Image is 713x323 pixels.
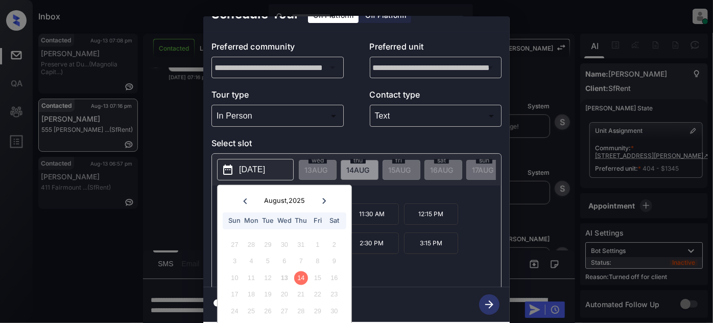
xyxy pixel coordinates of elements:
div: Not available Wednesday, August 13th, 2025 [277,271,291,285]
div: Not available Friday, August 8th, 2025 [311,255,324,268]
button: btn-next [473,291,506,318]
div: Not available Monday, August 4th, 2025 [244,255,258,268]
p: 12:15 PM [404,203,458,225]
p: Contact type [370,88,502,105]
div: Not available Wednesday, August 6th, 2025 [277,255,291,268]
div: Not available Sunday, July 27th, 2025 [228,238,242,251]
div: August , 2025 [264,197,305,205]
div: Not available Saturday, August 9th, 2025 [327,255,341,268]
p: Preferred community [211,40,344,57]
div: Sun [228,214,242,228]
p: Tour type [211,88,344,105]
div: Wed [277,214,291,228]
p: Select slot [211,137,502,153]
div: Not available Friday, August 1st, 2025 [311,238,324,251]
div: Text [372,107,500,124]
button: [DATE] [217,159,294,180]
div: Not available Friday, August 15th, 2025 [311,271,324,285]
div: Not available Wednesday, July 30th, 2025 [277,238,291,251]
div: Not available Sunday, August 10th, 2025 [228,271,242,285]
div: Not available Tuesday, August 12th, 2025 [261,271,275,285]
div: Tue [261,214,275,228]
div: In Person [214,107,341,124]
div: Not available Thursday, July 31st, 2025 [294,238,308,251]
div: Sat [327,214,341,228]
div: Not available Sunday, August 3rd, 2025 [228,255,242,268]
div: Not available Saturday, August 16th, 2025 [327,271,341,285]
p: *Available time slots [226,186,501,203]
div: Not available Tuesday, August 5th, 2025 [261,255,275,268]
p: 2:30 PM [345,233,399,254]
div: Not available Saturday, August 2nd, 2025 [327,238,341,251]
div: Mon [244,214,258,228]
p: Preferred unit [370,40,502,57]
p: 11:30 AM [345,203,399,225]
div: Not available Tuesday, July 29th, 2025 [261,238,275,251]
p: [DATE] [239,164,265,176]
div: Not available Thursday, August 14th, 2025 [294,271,308,285]
div: Not available Monday, July 28th, 2025 [244,238,258,251]
div: Not available Thursday, August 7th, 2025 [294,255,308,268]
div: Fri [311,214,324,228]
div: Thu [294,214,308,228]
div: Not available Monday, August 11th, 2025 [244,271,258,285]
p: 3:15 PM [404,233,458,254]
